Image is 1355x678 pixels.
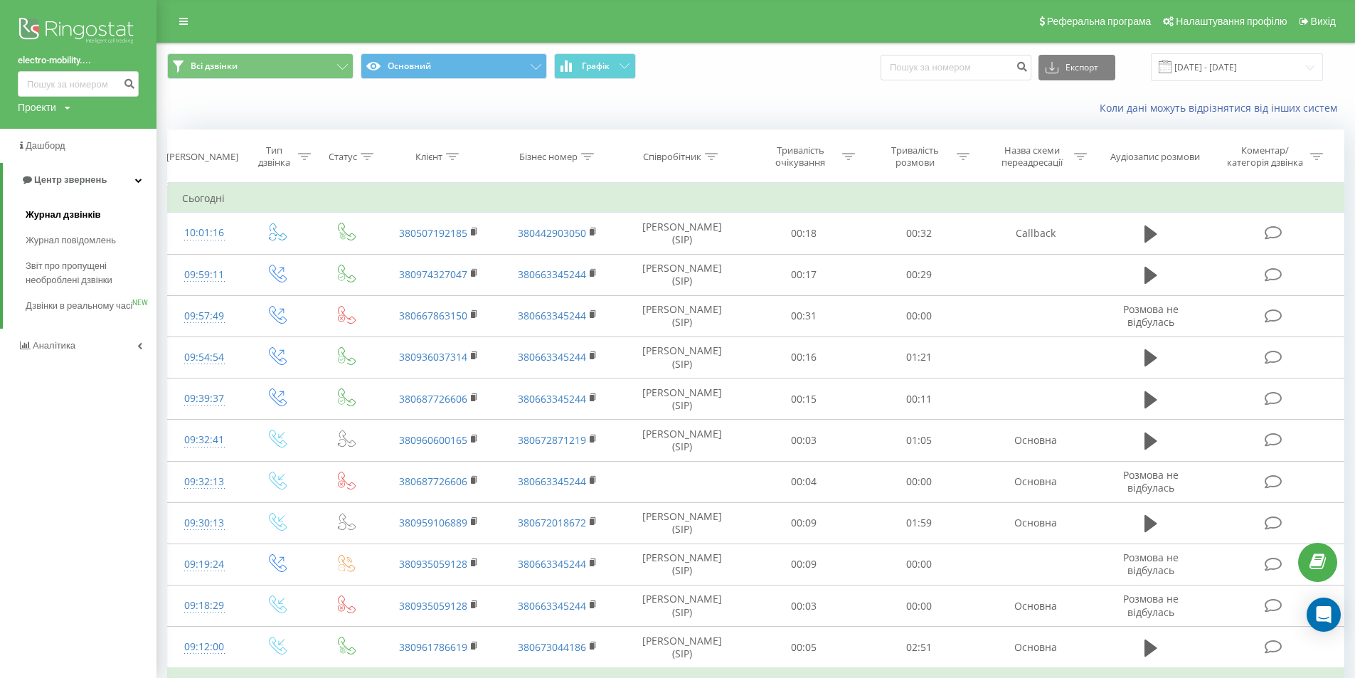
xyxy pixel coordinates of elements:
div: Клієнт [415,151,442,163]
div: Бізнес номер [519,151,578,163]
span: Аналiтика [33,340,75,351]
td: 01:21 [861,337,976,378]
td: [PERSON_NAME] (SIP) [617,502,746,544]
div: Коментар/категорія дзвінка [1223,144,1307,169]
td: 00:00 [861,544,976,585]
div: 09:59:11 [182,261,227,289]
td: [PERSON_NAME] (SIP) [617,420,746,461]
button: Основний [361,53,547,79]
td: Сьогодні [168,184,1344,213]
a: Журнал повідомлень [26,228,156,253]
a: 380663345244 [518,309,586,322]
img: Ringostat logo [18,14,139,50]
span: Налаштування профілю [1176,16,1287,27]
a: 380687726606 [399,392,467,406]
a: 380687726606 [399,475,467,488]
td: 00:11 [861,378,976,420]
div: Статус [329,151,357,163]
a: Звіт про пропущені необроблені дзвінки [26,253,156,293]
td: Основна [976,586,1095,627]
div: 09:32:13 [182,468,227,496]
td: [PERSON_NAME] (SIP) [617,254,746,295]
div: Співробітник [643,151,701,163]
a: 380935059128 [399,599,467,613]
span: Дзвінки в реальному часі [26,299,132,313]
a: 380673044186 [518,640,586,654]
td: [PERSON_NAME] (SIP) [617,213,746,254]
a: 380663345244 [518,599,586,613]
input: Пошук за номером [881,55,1031,80]
button: Експорт [1038,55,1115,80]
span: Графік [582,61,610,71]
a: Центр звернень [3,163,156,197]
div: Тривалість розмови [877,144,953,169]
div: Назва схеми переадресації [994,144,1070,169]
span: Реферальна програма [1047,16,1152,27]
td: [PERSON_NAME] (SIP) [617,586,746,627]
div: 09:32:41 [182,426,227,454]
td: 00:04 [746,461,861,502]
td: 01:05 [861,420,976,461]
a: 380663345244 [518,350,586,364]
a: 380663345244 [518,392,586,406]
td: 00:00 [861,461,976,502]
span: Всі дзвінки [191,60,238,72]
td: 01:59 [861,502,976,544]
span: Вихід [1311,16,1336,27]
td: 00:03 [746,420,861,461]
td: 00:32 [861,213,976,254]
a: 380663345244 [518,557,586,571]
div: 09:54:54 [182,344,227,371]
a: 380960600165 [399,433,467,447]
td: 00:00 [861,295,976,337]
td: 00:09 [746,544,861,585]
a: 380936037314 [399,350,467,364]
a: Журнал дзвінків [26,202,156,228]
a: 380663345244 [518,475,586,488]
span: Журнал дзвінків [26,208,101,222]
td: [PERSON_NAME] (SIP) [617,295,746,337]
a: 380672018672 [518,516,586,529]
input: Пошук за номером [18,71,139,97]
span: Розмова не відбулась [1123,302,1179,329]
td: [PERSON_NAME] (SIP) [617,378,746,420]
span: Розмова не відбулась [1123,468,1179,494]
td: 00:05 [746,627,861,669]
td: 00:09 [746,502,861,544]
a: 380442903050 [518,226,586,240]
td: 00:15 [746,378,861,420]
td: Callback [976,213,1095,254]
a: 380507192185 [399,226,467,240]
button: Графік [554,53,636,79]
div: Аудіозапис розмови [1110,151,1200,163]
td: 00:03 [746,586,861,627]
a: 380663345244 [518,268,586,281]
div: 09:30:13 [182,509,227,537]
div: [PERSON_NAME] [166,151,238,163]
a: 380672871219 [518,433,586,447]
span: Розмова не відбулась [1123,592,1179,618]
a: electro-mobility.... [18,53,139,68]
div: Тип дзвінка [254,144,294,169]
td: Основна [976,627,1095,669]
a: 380959106889 [399,516,467,529]
td: 00:00 [861,586,976,627]
span: Звіт про пропущені необроблені дзвінки [26,259,149,287]
td: [PERSON_NAME] (SIP) [617,627,746,669]
span: Розмова не відбулась [1123,551,1179,577]
a: 380935059128 [399,557,467,571]
td: 00:16 [746,337,861,378]
span: Дашборд [26,140,65,151]
div: Open Intercom Messenger [1307,598,1341,632]
button: Всі дзвінки [167,53,354,79]
div: 09:19:24 [182,551,227,578]
div: Проекти [18,100,56,115]
td: [PERSON_NAME] (SIP) [617,337,746,378]
a: 380961786619 [399,640,467,654]
a: Дзвінки в реальному часіNEW [26,293,156,319]
td: 00:29 [861,254,976,295]
td: [PERSON_NAME] (SIP) [617,544,746,585]
td: Основна [976,502,1095,544]
a: 380667863150 [399,309,467,322]
div: 09:18:29 [182,592,227,620]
